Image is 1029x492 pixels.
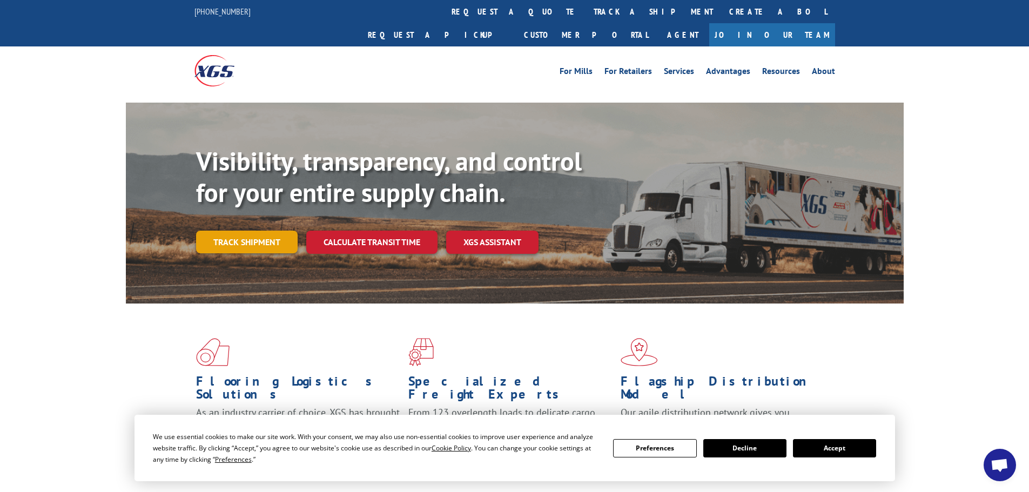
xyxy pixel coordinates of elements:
a: For Retailers [604,67,652,79]
h1: Flagship Distribution Model [621,375,825,406]
div: Open chat [984,449,1016,481]
a: Join Our Team [709,23,835,46]
a: Services [664,67,694,79]
a: Customer Portal [516,23,656,46]
a: Request a pickup [360,23,516,46]
a: XGS ASSISTANT [446,231,539,254]
div: Cookie Consent Prompt [134,415,895,481]
button: Decline [703,439,786,457]
a: Resources [762,67,800,79]
span: Cookie Policy [432,443,471,453]
span: Our agile distribution network gives you nationwide inventory management on demand. [621,406,819,432]
p: From 123 overlength loads to delicate cargo, our experienced staff knows the best way to move you... [408,406,613,454]
a: [PHONE_NUMBER] [194,6,251,17]
button: Accept [793,439,876,457]
b: Visibility, transparency, and control for your entire supply chain. [196,144,582,209]
div: We use essential cookies to make our site work. With your consent, we may also use non-essential ... [153,431,600,465]
img: xgs-icon-total-supply-chain-intelligence-red [196,338,230,366]
a: Calculate transit time [306,231,438,254]
h1: Flooring Logistics Solutions [196,375,400,406]
span: Preferences [215,455,252,464]
span: As an industry carrier of choice, XGS has brought innovation and dedication to flooring logistics... [196,406,400,444]
a: Advantages [706,67,750,79]
a: About [812,67,835,79]
a: Track shipment [196,231,298,253]
h1: Specialized Freight Experts [408,375,613,406]
img: xgs-icon-focused-on-flooring-red [408,338,434,366]
img: xgs-icon-flagship-distribution-model-red [621,338,658,366]
a: For Mills [560,67,593,79]
button: Preferences [613,439,696,457]
a: Agent [656,23,709,46]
